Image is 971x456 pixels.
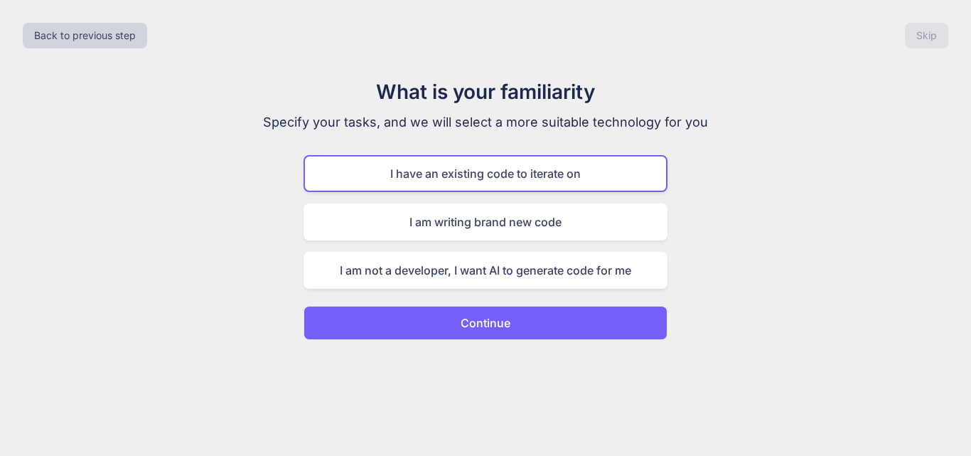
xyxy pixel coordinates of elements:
h1: What is your familiarity [247,77,724,107]
button: Back to previous step [23,23,147,48]
button: Continue [304,306,667,340]
div: I am not a developer, I want AI to generate code for me [304,252,667,289]
div: I am writing brand new code [304,203,667,240]
p: Continue [461,314,510,332]
button: Skip [905,23,948,48]
p: Specify your tasks, and we will select a more suitable technology for you [247,112,724,132]
div: I have an existing code to iterate on [304,155,667,192]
